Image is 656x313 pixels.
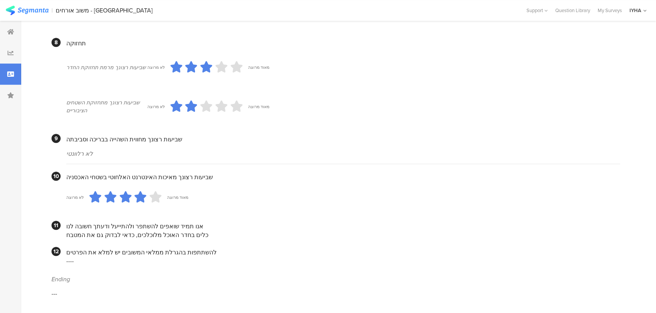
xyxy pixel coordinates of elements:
[66,257,620,265] div: ----
[594,7,626,14] a: My Surveys
[248,64,269,70] div: מאוד מרוצה
[526,5,548,16] div: Support
[66,99,147,115] div: שביעות רצונך מתחזוקת השטחים הציבוריים
[167,194,188,200] div: מאוד מרוצה
[52,6,53,15] div: |
[66,194,84,200] div: לא מרוצה
[52,275,620,284] div: Ending
[52,247,61,256] div: 12
[66,149,620,158] div: לא רלוונטי
[248,104,269,110] div: מאוד מרוצה
[66,173,620,181] div: שביעות רצונך מאיכות האינטרנט האלחוטי בשטחי האכסניה
[66,135,620,144] div: שביעות רצונך מחווית השהייה בבריכה וסביבתה
[147,64,165,70] div: לא מרוצה
[629,7,641,14] div: IYHA
[66,231,620,239] div: כלים בחדר האוכל מלוכלכים, כדאי לבדוק גם את המטבח
[147,104,165,110] div: לא מרוצה
[52,38,61,47] div: 8
[52,172,61,181] div: 10
[66,222,620,231] div: אנו תמיד שואפים להשתפר ולהתייעל ודעתך חשובה לנו
[66,64,147,71] div: שביעות רצונך מרמת תחזוקת החדר
[6,6,48,15] img: segmanta logo
[551,7,594,14] a: Question Library
[56,7,153,14] div: משוב אורחים - [GEOGRAPHIC_DATA]
[66,248,620,257] div: להשתתפות בהגרלת ממלאי המשובים יש למלא את הפרטים
[52,134,61,143] div: 9
[66,39,620,48] div: תחזוקה
[52,289,620,298] div: ---
[52,221,61,230] div: 11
